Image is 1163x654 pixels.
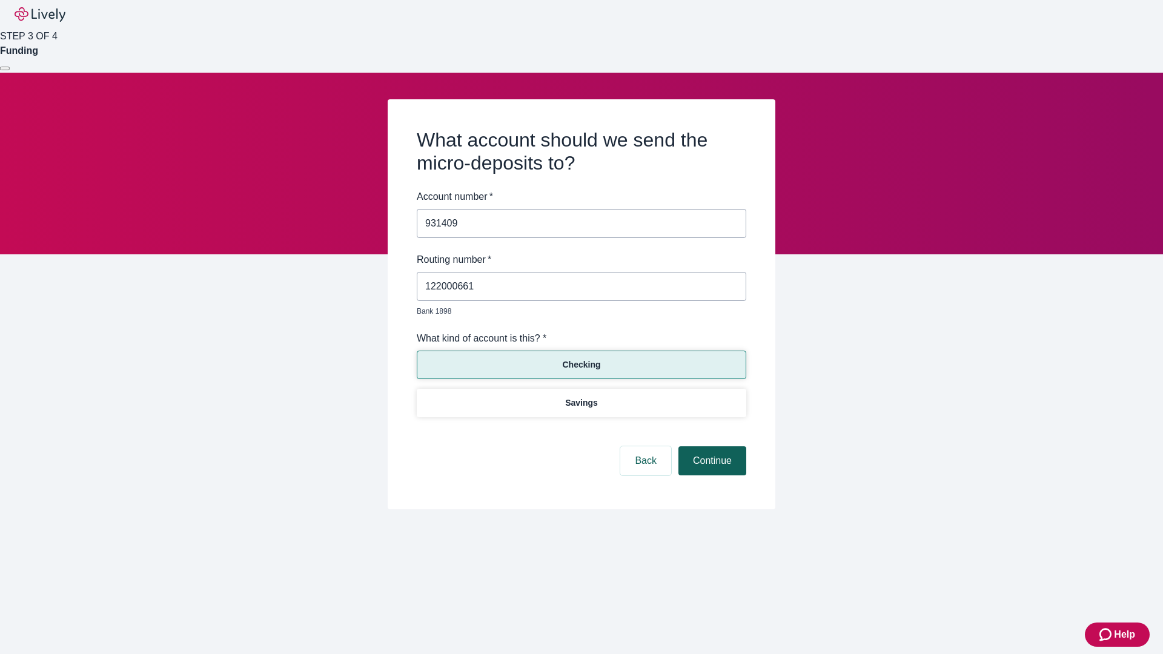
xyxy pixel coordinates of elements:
button: Checking [417,351,746,379]
span: Help [1114,627,1135,642]
button: Zendesk support iconHelp [1085,623,1150,647]
button: Continue [678,446,746,475]
button: Savings [417,389,746,417]
img: Lively [15,7,65,22]
button: Back [620,446,671,475]
p: Checking [562,358,600,371]
h2: What account should we send the micro-deposits to? [417,128,746,175]
label: What kind of account is this? * [417,331,546,346]
label: Routing number [417,253,491,267]
label: Account number [417,190,493,204]
p: Savings [565,397,598,409]
p: Bank 1898 [417,306,738,317]
svg: Zendesk support icon [1099,627,1114,642]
